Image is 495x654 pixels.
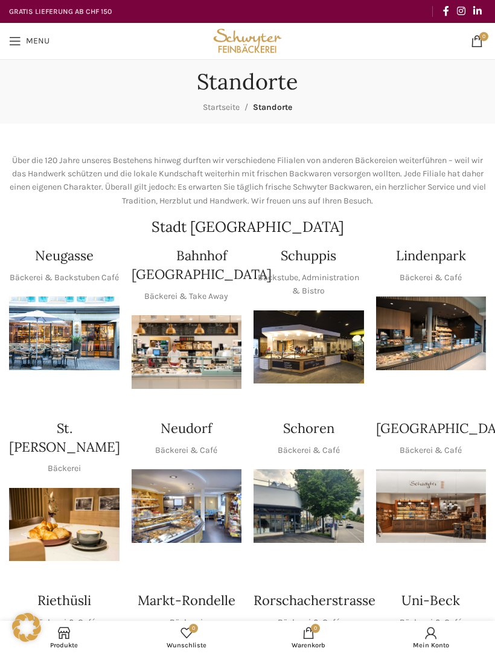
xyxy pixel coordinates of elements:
img: 150130-Schwyter-013 [254,310,364,384]
p: Bäckerei & Café [33,616,95,629]
a: 0 Wunschliste [126,624,248,651]
span: Mein Konto [376,641,487,649]
div: 1 / 1 [132,469,242,543]
span: Menu [26,37,49,45]
h4: Rorschacherstrasse [254,591,375,610]
div: 1 / 1 [254,469,364,543]
h4: Lindenpark [396,246,466,265]
div: 1 / 1 [376,297,487,370]
a: Open mobile menu [3,29,56,53]
img: Neugasse [9,297,120,370]
span: Wunschliste [132,641,242,649]
p: Bäckerei & Backstuben Café [10,271,119,284]
img: 0842cc03-b884-43c1-a0c9-0889ef9087d6 copy [254,469,364,543]
h4: Schuppis [281,246,336,265]
p: Bäckerei [48,462,81,475]
p: Bäckerei & Café [278,444,340,457]
a: Produkte [3,624,126,651]
p: Bäckerei & Take Away [144,290,228,303]
a: Mein Konto [370,624,493,651]
p: Bäckerei [170,616,203,629]
h4: Markt-Rondelle [138,591,235,610]
span: Produkte [9,641,120,649]
a: 0 Warenkorb [247,624,370,651]
div: 1 / 1 [376,469,487,543]
h4: St. [PERSON_NAME] [9,419,120,457]
p: Bäckerei & Café [155,444,217,457]
a: Startseite [203,102,240,112]
div: Meine Wunschliste [126,624,248,651]
p: Bäckerei & Café [400,271,462,284]
h4: Neudorf [161,419,212,438]
a: Linkedin social link [470,2,486,21]
span: Standorte [253,102,292,112]
h2: Stadt [GEOGRAPHIC_DATA] [9,220,486,234]
img: Neudorf_1 [132,469,242,543]
div: 1 / 1 [9,297,120,370]
h4: Schoren [283,419,334,438]
div: 1 / 1 [254,310,364,384]
span: Warenkorb [254,641,364,649]
div: 1 / 1 [132,315,242,389]
img: schwyter-23 [9,488,120,562]
div: My cart [247,624,370,651]
a: Site logo [211,35,285,45]
p: Backstube, Administration & Bistro [254,271,364,298]
h1: Standorte [197,69,298,95]
span: 0 [311,624,320,633]
h4: Neugasse [35,246,94,265]
span: 0 [189,624,198,633]
p: Bäckerei & Café [278,616,340,629]
img: Bäckerei Schwyter [211,23,285,59]
span: 0 [479,32,488,41]
p: Bäckerei & Café [400,616,462,629]
img: Schwyter-1800x900 [376,469,487,543]
a: Facebook social link [439,2,453,21]
strong: GRATIS LIEFERUNG AB CHF 150 [9,7,112,16]
img: 017-e1571925257345 [376,297,487,370]
h4: Bahnhof [GEOGRAPHIC_DATA] [132,246,272,284]
p: Bäckerei & Café [400,444,462,457]
a: 0 [465,29,489,53]
h4: Riethüsli [37,591,91,610]
div: 1 / 1 [9,488,120,562]
img: Bahnhof St. Gallen [132,315,242,389]
a: Instagram social link [453,2,469,21]
h4: Uni-Beck [401,591,460,610]
p: Über die 120 Jahre unseres Bestehens hinweg durften wir verschiedene Filialen von anderen Bäckere... [9,154,486,208]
